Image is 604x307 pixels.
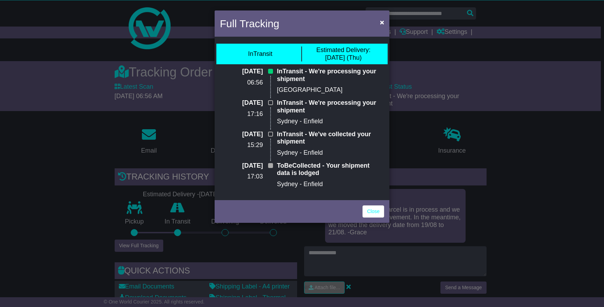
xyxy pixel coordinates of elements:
[220,110,263,118] p: 17:16
[220,162,263,170] p: [DATE]
[277,118,384,125] p: Sydney - Enfield
[220,131,263,138] p: [DATE]
[362,205,384,218] a: Close
[220,68,263,75] p: [DATE]
[277,162,384,177] p: ToBeCollected - Your shipment data is lodged
[277,86,384,94] p: [GEOGRAPHIC_DATA]
[220,99,263,107] p: [DATE]
[277,68,384,83] p: InTransit - We're processing your shipment
[277,181,384,188] p: Sydney - Enfield
[277,149,384,157] p: Sydney - Enfield
[220,16,279,31] h4: Full Tracking
[376,15,388,29] button: Close
[220,141,263,149] p: 15:29
[248,50,272,58] div: InTransit
[316,46,371,53] span: Estimated Delivery:
[380,18,384,26] span: ×
[277,99,384,114] p: InTransit - We're processing your shipment
[220,79,263,87] p: 06:56
[316,46,371,61] div: [DATE] (Thu)
[277,131,384,146] p: InTransit - We've collected your shipment
[220,173,263,181] p: 17:03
